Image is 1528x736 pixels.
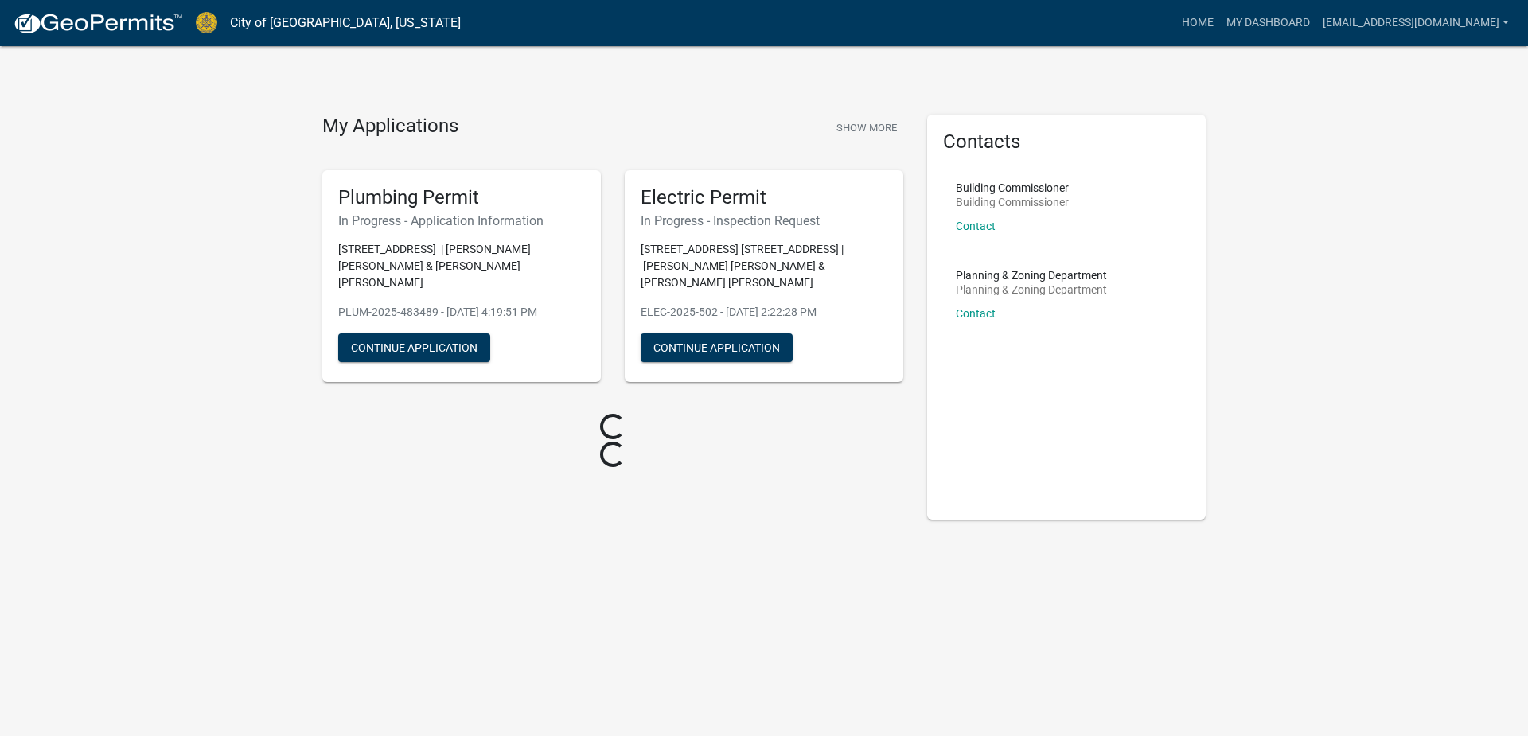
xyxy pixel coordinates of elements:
[641,304,887,321] p: ELEC-2025-502 - [DATE] 2:22:28 PM
[338,186,585,209] h5: Plumbing Permit
[943,130,1190,154] h5: Contacts
[322,115,458,138] h4: My Applications
[956,284,1107,295] p: Planning & Zoning Department
[956,307,996,320] a: Contact
[641,241,887,291] p: [STREET_ADDRESS] [STREET_ADDRESS] | [PERSON_NAME] [PERSON_NAME] & [PERSON_NAME] [PERSON_NAME]
[641,186,887,209] h5: Electric Permit
[196,12,217,33] img: City of Jeffersonville, Indiana
[641,213,887,228] h6: In Progress - Inspection Request
[230,10,461,37] a: City of [GEOGRAPHIC_DATA], [US_STATE]
[956,270,1107,281] p: Planning & Zoning Department
[830,115,903,141] button: Show More
[1175,8,1220,38] a: Home
[338,241,585,291] p: [STREET_ADDRESS] | [PERSON_NAME] [PERSON_NAME] & [PERSON_NAME] [PERSON_NAME]
[956,197,1069,208] p: Building Commissioner
[1316,8,1515,38] a: [EMAIL_ADDRESS][DOMAIN_NAME]
[956,220,996,232] a: Contact
[338,333,490,362] button: Continue Application
[1220,8,1316,38] a: My Dashboard
[338,213,585,228] h6: In Progress - Application Information
[641,333,793,362] button: Continue Application
[956,182,1069,193] p: Building Commissioner
[338,304,585,321] p: PLUM-2025-483489 - [DATE] 4:19:51 PM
